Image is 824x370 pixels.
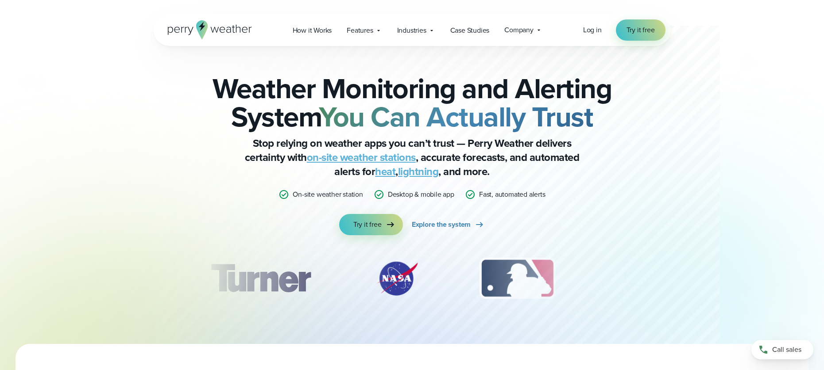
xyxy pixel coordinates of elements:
div: 1 of 12 [197,256,323,301]
img: Turner-Construction_1.svg [197,256,323,301]
img: PGA.svg [607,256,677,301]
a: Call sales [751,340,813,359]
a: on-site weather stations [307,149,416,165]
a: How it Works [285,21,340,39]
p: On-site weather station [293,189,363,200]
a: Try it free [616,19,665,41]
div: 2 of 12 [366,256,428,301]
img: MLB.svg [471,256,564,301]
h2: Weather Monitoring and Alerting System [198,74,627,131]
a: Case Studies [443,21,497,39]
div: 4 of 12 [607,256,677,301]
a: Try it free [339,214,403,235]
span: Explore the system [412,219,471,230]
div: slideshow [198,256,627,305]
span: How it Works [293,25,332,36]
a: Explore the system [412,214,485,235]
img: NASA.svg [366,256,428,301]
a: heat [375,164,395,179]
a: lightning [398,164,439,179]
a: Log in [583,25,602,35]
p: Stop relying on weather apps you can’t trust — Perry Weather delivers certainty with , accurate f... [235,136,589,179]
span: Industries [397,25,426,36]
span: Company [504,25,534,35]
span: Features [347,25,373,36]
span: Case Studies [450,25,490,36]
p: Desktop & mobile app [388,189,454,200]
strong: You Can Actually Trust [319,96,593,137]
div: 3 of 12 [471,256,564,301]
span: Call sales [772,344,801,355]
p: Fast, automated alerts [479,189,545,200]
span: Try it free [627,25,655,35]
span: Try it free [353,219,382,230]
